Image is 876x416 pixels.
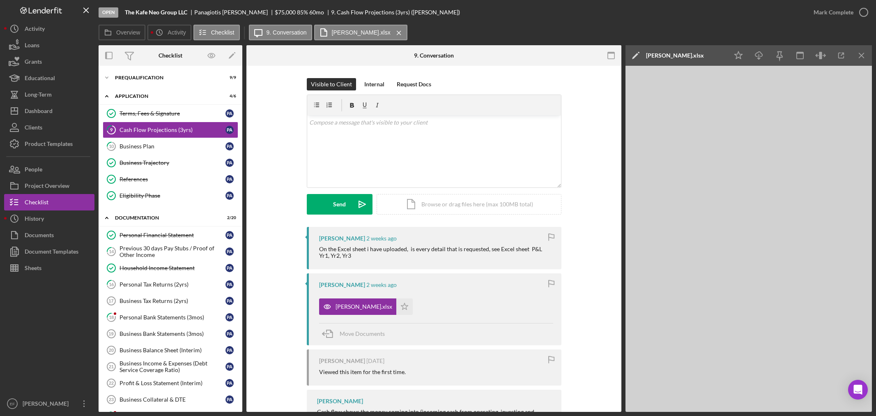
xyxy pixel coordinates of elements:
tspan: 20 [109,348,114,353]
div: P A [225,247,234,256]
a: 19Business Bank Statements (3mos)PA [103,326,238,342]
label: [PERSON_NAME].xlsx [332,29,391,36]
button: Overview [99,25,145,40]
div: 9 / 9 [221,75,236,80]
time: 2025-09-08 03:21 [366,235,397,242]
a: Eligibility PhasePA [103,187,238,204]
div: Business Balance Sheet (Interim) [120,347,225,354]
time: 2025-08-20 14:37 [366,358,384,364]
div: [PERSON_NAME] [319,235,365,242]
div: P A [225,175,234,183]
div: P A [225,142,234,150]
b: The Kafe Neo Group LLC [125,9,187,16]
a: Personal Financial StatementPA [103,227,238,243]
tspan: 22 [109,381,114,386]
div: P A [225,297,234,305]
a: 20Business Balance Sheet (Interim)PA [103,342,238,358]
div: [PERSON_NAME] [319,282,365,288]
button: Activity [147,25,191,40]
a: 10Business PlanPA [103,138,238,155]
div: Cash Flow Projections (3yrs) [120,127,225,133]
button: Internal [360,78,389,90]
div: Business Collateral & DTE [120,396,225,403]
button: Mark Complete [805,4,872,21]
div: P A [225,109,234,118]
div: P A [225,313,234,321]
div: 60 mo [309,9,324,16]
div: Documentation [115,215,216,220]
div: P A [225,346,234,354]
button: Move Documents [319,324,393,344]
a: 23Business Collateral & DTEPA [103,391,238,408]
iframe: Document Preview [625,66,872,412]
label: Activity [168,29,186,36]
a: 14Previous 30 days Pay Stubs / Proof of Other IncomePA [103,243,238,260]
a: 9Cash Flow Projections (3yrs)PA [103,122,238,138]
label: Checklist [211,29,235,36]
div: Personal Tax Returns (2yrs) [120,281,225,288]
div: Open Intercom Messenger [848,380,868,400]
a: ReferencesPA [103,171,238,187]
div: P A [225,395,234,404]
span: Move Documents [340,330,385,337]
div: Prequalification [115,75,216,80]
div: Mark Complete [814,4,853,21]
a: Business TrajectoryPA [103,155,238,171]
button: 9. Conversation [249,25,312,40]
div: Household Income Statement [120,265,225,271]
button: Request Docs [393,78,435,90]
div: Business Tax Returns (2yrs) [120,298,225,304]
div: P A [225,231,234,239]
div: [PERSON_NAME] [319,358,365,364]
div: Business Trajectory [120,159,225,166]
div: P A [225,379,234,387]
tspan: 18 [109,314,114,320]
div: Eligibility Phase [120,192,225,199]
div: Terms, Fees & Signature [120,110,225,117]
div: [PERSON_NAME] [317,398,363,404]
div: Send [333,194,346,215]
div: On the Excel sheet i have uploaded, is every detail that is requested, see Excel sheet P&L Yr1, Y... [319,246,553,259]
div: Previous 30 days Pay Stubs / Proof of Other Income [120,245,225,258]
div: Profit & Loss Statement (Interim) [120,380,225,386]
div: 4 / 6 [221,94,236,99]
div: P A [225,280,234,289]
div: Application [115,94,216,99]
tspan: 17 [108,298,113,303]
a: Terms, Fees & SignaturePA [103,105,238,122]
